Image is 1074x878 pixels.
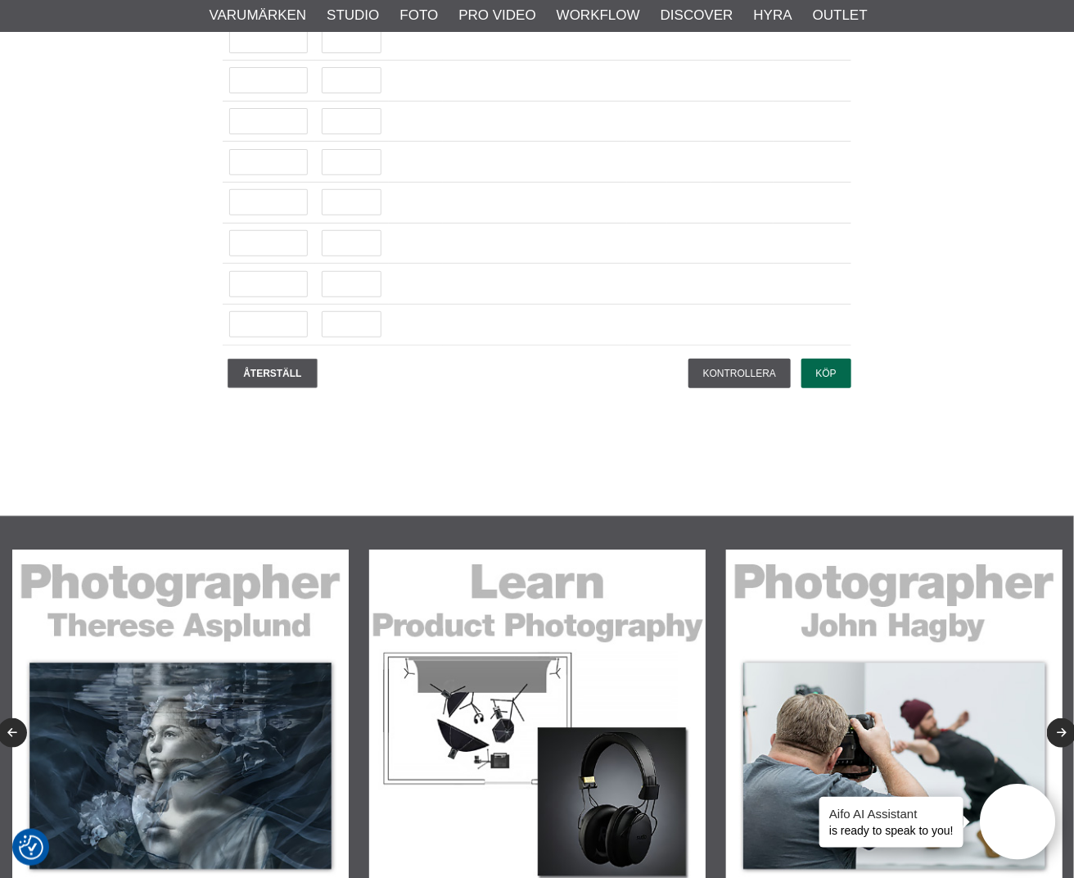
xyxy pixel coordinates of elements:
[557,5,640,26] a: Workflow
[801,359,851,388] input: Köp
[829,805,954,822] h4: Aifo AI Assistant
[210,5,307,26] a: Varumärken
[458,5,535,26] a: Pro Video
[228,359,317,388] input: Återställ
[399,5,438,26] a: Foto
[813,5,868,26] a: Outlet
[688,359,791,388] input: Kontrollera
[19,833,43,862] button: Samtyckesinställningar
[661,5,733,26] a: Discover
[19,835,43,860] img: Revisit consent button
[754,5,792,26] a: Hyra
[327,5,379,26] a: Studio
[819,797,963,848] div: is ready to speak to you!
